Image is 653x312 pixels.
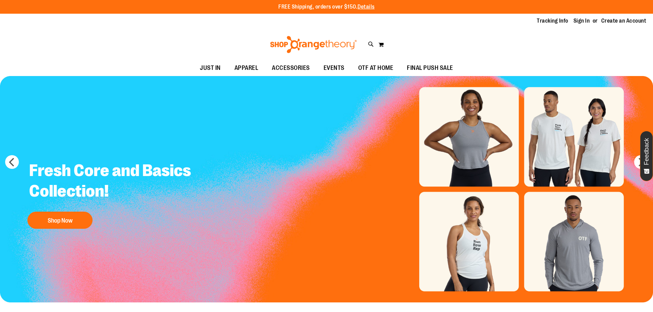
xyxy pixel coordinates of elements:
span: APPAREL [234,60,258,76]
button: Feedback - Show survey [640,131,653,181]
button: next [634,155,648,169]
a: FINAL PUSH SALE [400,60,460,76]
button: Shop Now [27,212,93,229]
a: Sign In [573,17,590,25]
button: prev [5,155,19,169]
a: Tracking Info [537,17,568,25]
a: JUST IN [193,60,228,76]
span: ACCESSORIES [272,60,310,76]
a: Details [358,4,375,10]
a: ACCESSORIES [265,60,317,76]
span: Feedback [643,138,650,165]
a: OTF AT HOME [351,60,400,76]
span: JUST IN [200,60,221,76]
a: Create an Account [601,17,646,25]
p: FREE Shipping, orders over $150. [278,3,375,11]
img: Shop Orangetheory [269,36,358,53]
a: APPAREL [228,60,265,76]
span: FINAL PUSH SALE [407,60,453,76]
span: EVENTS [324,60,344,76]
span: OTF AT HOME [358,60,394,76]
a: Fresh Core and Basics Collection! Shop Now [24,155,207,232]
h2: Fresh Core and Basics Collection! [24,155,207,208]
a: EVENTS [317,60,351,76]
